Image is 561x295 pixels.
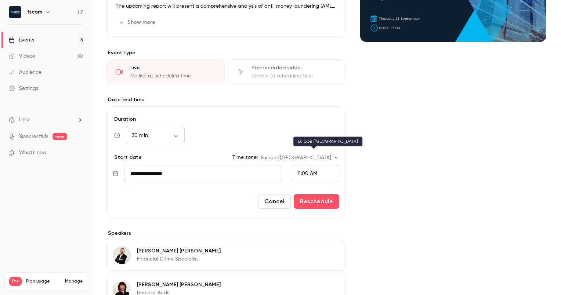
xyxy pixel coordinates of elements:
[251,72,337,80] div: Stream at scheduled time
[130,72,216,80] div: Go live at scheduled time
[106,96,345,103] label: Date and time
[26,278,61,284] span: Plan usage
[261,154,339,161] div: Europe/[GEOGRAPHIC_DATA]
[9,85,38,92] div: Settings
[74,150,83,156] iframe: Noticeable Trigger
[106,230,345,237] label: Speakers
[294,194,339,209] button: Reschedule
[53,133,67,140] span: new
[19,149,47,157] span: What's new
[113,247,131,264] img: Evan McGookin
[137,281,221,288] p: [PERSON_NAME] [PERSON_NAME]
[19,116,30,124] span: Help
[9,116,83,124] li: help-dropdown-opener
[137,247,221,255] p: [PERSON_NAME] [PERSON_NAME]
[126,132,185,139] div: 30 min
[9,277,22,286] span: Pro
[19,132,48,140] a: SpeakerHub
[232,154,258,161] label: Time zone:
[130,64,216,72] div: Live
[9,6,21,18] img: fscom
[9,36,34,44] div: Events
[106,59,225,84] div: LiveGo live at scheduled time
[106,49,345,57] p: Event type
[9,52,35,60] div: Videos
[113,154,142,161] p: Start date
[65,278,83,284] a: Manage
[258,194,291,209] button: Cancel
[113,116,339,123] label: Duration
[27,8,42,16] h6: fscom
[291,165,339,182] div: From
[124,165,282,182] input: Tue, Feb 17, 2026
[116,2,336,11] p: The upcoming report will present a comprehensive analysis of anti-money laundering (AML) complian...
[251,64,337,72] div: Pre-recorded video
[297,171,317,176] span: 11:00 AM
[228,59,346,84] div: Pre-recorded videoStream at scheduled time
[116,17,160,28] button: Show more
[137,255,221,263] p: Financial Crime Specialist
[9,69,41,76] div: Audience
[106,240,345,271] div: Evan McGookin[PERSON_NAME] [PERSON_NAME]Financial Crime Specialist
